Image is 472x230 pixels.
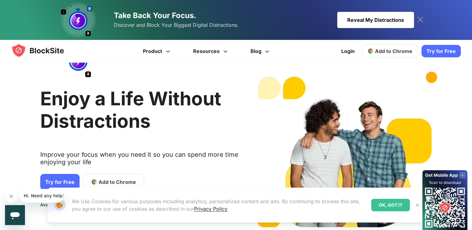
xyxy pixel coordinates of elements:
[362,45,418,58] a: Add to Chrome
[415,203,420,208] img: Close
[114,11,196,20] span: Take Back Your Focus.
[182,40,240,62] a: Resources
[11,43,76,58] img: blocksite-icon.5d769676.svg
[240,40,282,62] a: Blog
[413,201,421,209] button: Close
[421,45,461,57] a: Try for Free
[132,40,182,62] a: Product
[5,190,17,203] iframe: Close message
[375,48,412,54] span: Add to Chrome
[337,12,414,28] div: Reveal My Distractions
[5,205,25,225] iframe: Button to launch messaging window
[83,174,144,190] a: Add to Chrome
[338,44,358,59] a: Login
[72,198,366,213] p: We Use Cookies for various purposes including analytics, personalized content and ads. By continu...
[367,48,374,54] img: chrome-icon.svg
[99,178,136,186] span: Add to Chrome
[4,4,45,9] span: Hi. Need any help?
[20,189,64,203] iframe: Message from company
[40,151,239,171] text: Improve your focus when you need it so you can spend more time enjoying your life
[194,206,227,212] a: Privacy Policy
[40,87,239,132] h2: Enjoy a Life Without Distractions
[114,21,239,30] span: Discover and Block Your Biggest Digital Distractions.
[371,199,410,211] div: OK, GOT IT
[40,174,80,190] a: Try for Free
